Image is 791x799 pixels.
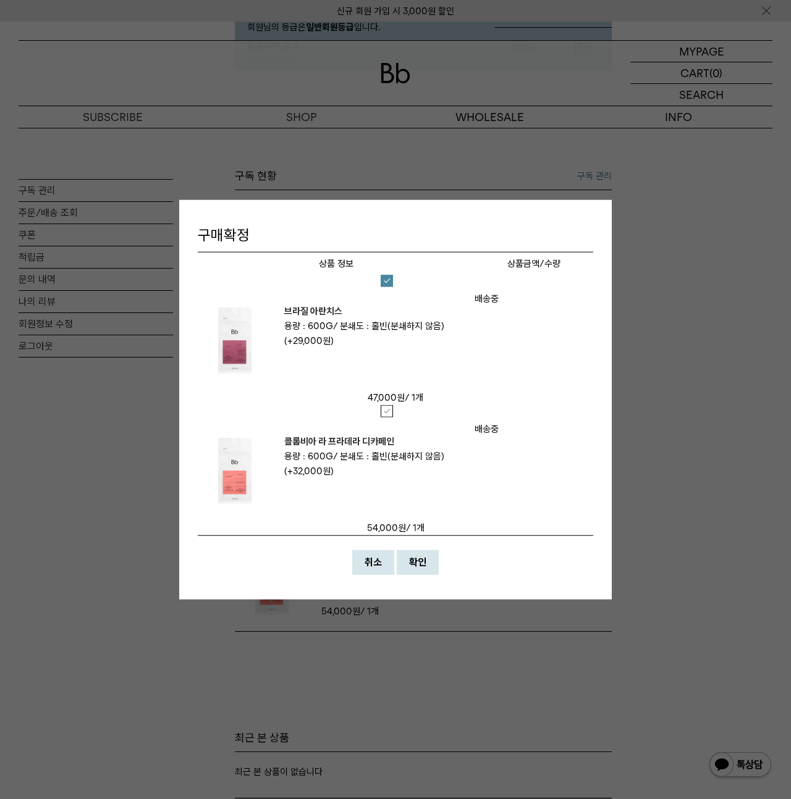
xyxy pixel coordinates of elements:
[284,450,337,461] span: 용량 : 600g
[397,550,439,574] button: 확인
[284,433,475,448] a: 콜롬비아 라 프라데라 디카페인
[475,423,499,434] em: 배송중
[198,225,593,246] h4: 구매확정
[475,293,499,304] em: 배송중
[284,450,444,476] span: 분쇄도 : 홀빈(분쇄하지 않음) (+32,000원)
[198,520,593,535] td: / 1개
[367,522,406,533] strong: 54,000원
[475,251,593,274] th: 상품금액/수량
[284,320,444,346] span: 분쇄도 : 홀빈(분쇄하지 않음) (+29,000원)
[198,251,475,274] th: 상품명/옵션
[284,320,337,331] span: 용량 : 600g
[198,303,272,377] img: 브라질 아란치스
[198,433,272,508] img: 콜롬비아 라 프라데라 디카페인
[368,391,405,403] strong: 47,000원
[198,390,593,404] td: / 1개
[352,550,394,574] button: 취소
[409,556,426,567] strong: 확인
[284,303,475,318] a: 브라질 아란치스
[365,556,382,567] strong: 취소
